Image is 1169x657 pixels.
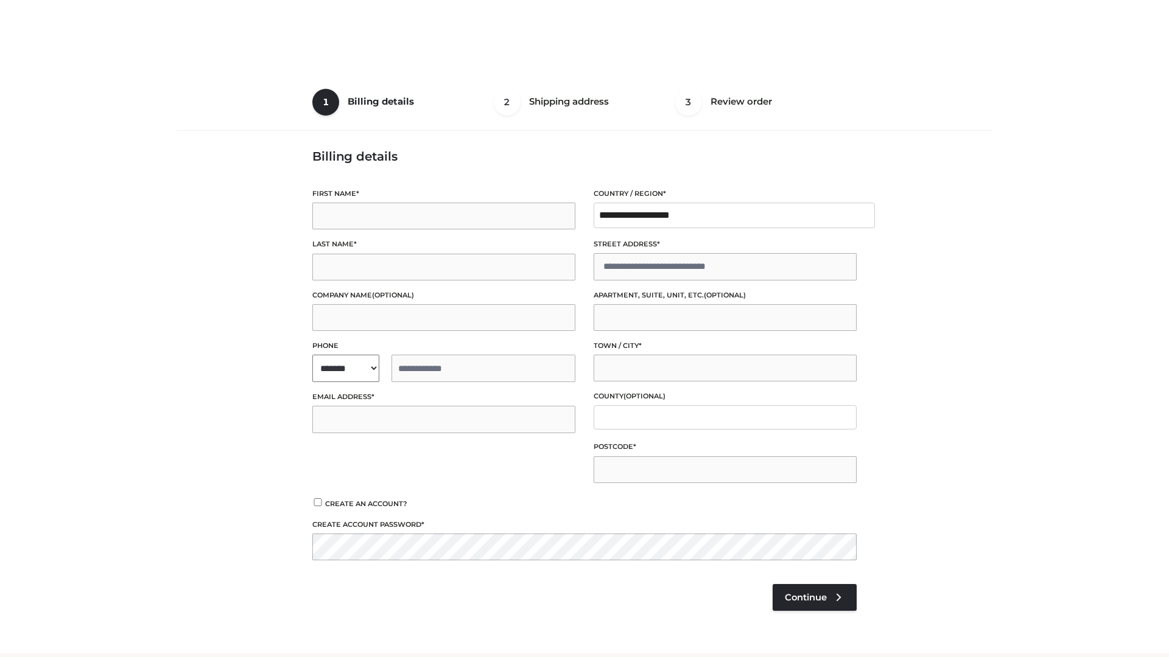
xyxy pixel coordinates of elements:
label: Street address [594,238,857,250]
span: Continue [785,592,827,603]
span: Shipping address [529,96,609,107]
span: 3 [675,89,702,116]
a: Continue [773,584,857,611]
label: Country / Region [594,188,857,200]
span: (optional) [704,291,746,299]
label: Company name [312,290,575,301]
span: (optional) [372,291,414,299]
label: First name [312,188,575,200]
label: Create account password [312,519,857,530]
label: Last name [312,238,575,250]
label: Email address [312,391,575,403]
span: Review order [711,96,772,107]
span: Billing details [348,96,414,107]
label: Town / City [594,340,857,352]
input: Create an account? [312,498,323,506]
h3: Billing details [312,149,857,164]
label: Postcode [594,441,857,453]
label: County [594,391,857,402]
span: 2 [494,89,521,116]
label: Phone [312,340,575,352]
label: Apartment, suite, unit, etc. [594,290,857,301]
span: Create an account? [325,499,407,508]
span: (optional) [623,392,665,400]
span: 1 [312,89,339,116]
